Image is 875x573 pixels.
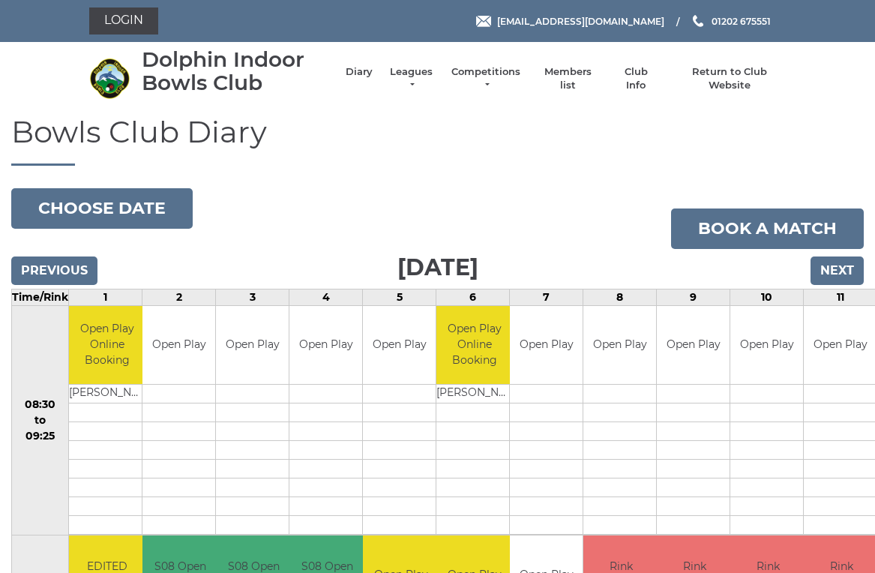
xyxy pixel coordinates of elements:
td: 08:30 to 09:25 [12,305,69,535]
button: Choose date [11,188,193,229]
a: Phone us 01202 675551 [691,14,771,28]
td: Open Play [289,306,362,385]
img: Phone us [693,15,703,27]
a: Members list [537,65,599,92]
a: Leagues [388,65,435,92]
img: Dolphin Indoor Bowls Club [89,58,130,99]
td: Open Play [730,306,803,385]
td: Open Play Online Booking [436,306,512,385]
a: Competitions [450,65,522,92]
h1: Bowls Club Diary [11,115,864,166]
td: 10 [730,289,804,305]
a: Book a match [671,208,864,249]
td: [PERSON_NAME] [436,385,512,403]
td: 4 [289,289,363,305]
a: Return to Club Website [673,65,786,92]
td: 3 [216,289,289,305]
a: Diary [346,65,373,79]
img: Email [476,16,491,27]
input: Previous [11,256,97,285]
td: 5 [363,289,436,305]
td: Open Play [142,306,215,385]
td: Open Play [657,306,730,385]
td: Open Play Online Booking [69,306,145,385]
td: 7 [510,289,583,305]
td: 8 [583,289,657,305]
span: [EMAIL_ADDRESS][DOMAIN_NAME] [497,15,664,26]
td: [PERSON_NAME] [69,385,145,403]
a: Club Info [614,65,658,92]
div: Dolphin Indoor Bowls Club [142,48,331,94]
td: Open Play [510,306,583,385]
td: Open Play [216,306,289,385]
td: Open Play [363,306,436,385]
a: Email [EMAIL_ADDRESS][DOMAIN_NAME] [476,14,664,28]
td: Open Play [583,306,656,385]
td: 9 [657,289,730,305]
td: 2 [142,289,216,305]
input: Next [811,256,864,285]
td: 6 [436,289,510,305]
td: 1 [69,289,142,305]
span: 01202 675551 [712,15,771,26]
a: Login [89,7,158,34]
td: Time/Rink [12,289,69,305]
